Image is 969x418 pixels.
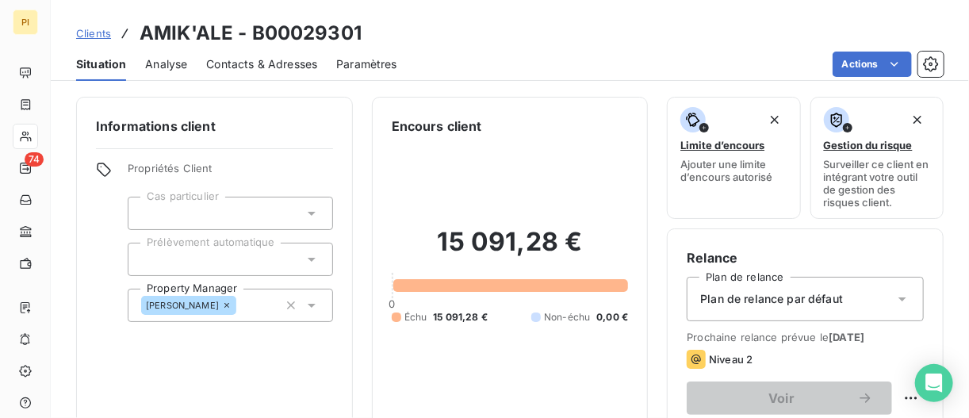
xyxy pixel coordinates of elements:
[76,56,126,72] span: Situation
[141,206,154,221] input: Ajouter une valeur
[392,226,629,274] h2: 15 091,28 €
[824,139,913,151] span: Gestion du risque
[700,291,843,307] span: Plan de relance par défaut
[829,331,864,343] span: [DATE]
[206,56,317,72] span: Contacts & Adresses
[236,298,249,313] input: Ajouter une valeur
[389,297,396,310] span: 0
[687,248,924,267] h6: Relance
[709,353,753,366] span: Niveau 2
[824,158,930,209] span: Surveiller ce client en intégrant votre outil de gestion des risques client.
[76,27,111,40] span: Clients
[404,310,427,324] span: Échu
[596,310,628,324] span: 0,00 €
[336,56,397,72] span: Paramètres
[680,139,764,151] span: Limite d’encours
[141,252,154,267] input: Ajouter une valeur
[687,331,924,343] span: Prochaine relance prévue le
[128,162,333,184] span: Propriétés Client
[13,10,38,35] div: PI
[140,19,362,48] h3: AMIK'ALE - B00029301
[680,158,787,183] span: Ajouter une limite d’encours autorisé
[145,56,187,72] span: Analyse
[25,152,44,167] span: 74
[833,52,912,77] button: Actions
[146,301,219,310] span: [PERSON_NAME]
[810,97,944,219] button: Gestion du risqueSurveiller ce client en intégrant votre outil de gestion des risques client.
[687,382,892,415] button: Voir
[433,310,488,324] span: 15 091,28 €
[915,364,953,402] div: Open Intercom Messenger
[96,117,333,136] h6: Informations client
[667,97,800,219] button: Limite d’encoursAjouter une limite d’encours autorisé
[544,310,590,324] span: Non-échu
[706,392,857,405] span: Voir
[76,25,111,41] a: Clients
[392,117,482,136] h6: Encours client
